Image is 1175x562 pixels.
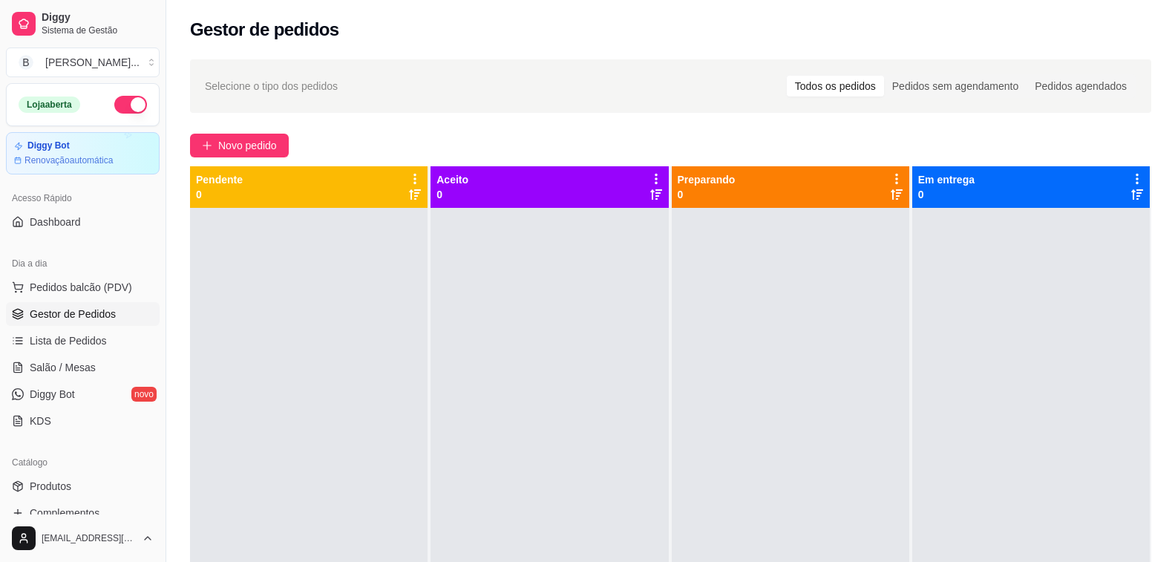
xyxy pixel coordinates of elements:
p: 0 [678,187,736,202]
a: DiggySistema de Gestão [6,6,160,42]
span: Sistema de Gestão [42,24,154,36]
p: 0 [918,187,975,202]
div: Loja aberta [19,97,80,113]
span: Diggy [42,11,154,24]
div: Acesso Rápido [6,186,160,210]
p: Pendente [196,172,243,187]
span: Gestor de Pedidos [30,307,116,321]
div: Catálogo [6,451,160,474]
a: Dashboard [6,210,160,234]
span: Novo pedido [218,137,277,154]
button: Select a team [6,48,160,77]
button: Novo pedido [190,134,289,157]
a: Diggy BotRenovaçãoautomática [6,132,160,174]
span: [EMAIL_ADDRESS][DOMAIN_NAME] [42,532,136,544]
span: Produtos [30,479,71,494]
article: Diggy Bot [27,140,70,151]
span: Lista de Pedidos [30,333,107,348]
span: B [19,55,33,70]
a: Salão / Mesas [6,356,160,379]
span: Salão / Mesas [30,360,96,375]
article: Renovação automática [24,154,113,166]
button: Pedidos balcão (PDV) [6,275,160,299]
button: [EMAIL_ADDRESS][DOMAIN_NAME] [6,520,160,556]
p: 0 [196,187,243,202]
span: Selecione o tipo dos pedidos [205,78,338,94]
span: Dashboard [30,215,81,229]
p: Preparando [678,172,736,187]
div: Pedidos sem agendamento [884,76,1027,97]
a: KDS [6,409,160,433]
div: Dia a dia [6,252,160,275]
h2: Gestor de pedidos [190,18,339,42]
div: Todos os pedidos [787,76,884,97]
span: Pedidos balcão (PDV) [30,280,132,295]
button: Alterar Status [114,96,147,114]
div: Pedidos agendados [1027,76,1135,97]
span: Diggy Bot [30,387,75,402]
a: Lista de Pedidos [6,329,160,353]
span: KDS [30,414,51,428]
span: Complementos [30,506,99,520]
p: Em entrega [918,172,975,187]
a: Complementos [6,501,160,525]
a: Gestor de Pedidos [6,302,160,326]
p: 0 [436,187,468,202]
a: Diggy Botnovo [6,382,160,406]
p: Aceito [436,172,468,187]
a: Produtos [6,474,160,498]
span: plus [202,140,212,151]
div: [PERSON_NAME] ... [45,55,140,70]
